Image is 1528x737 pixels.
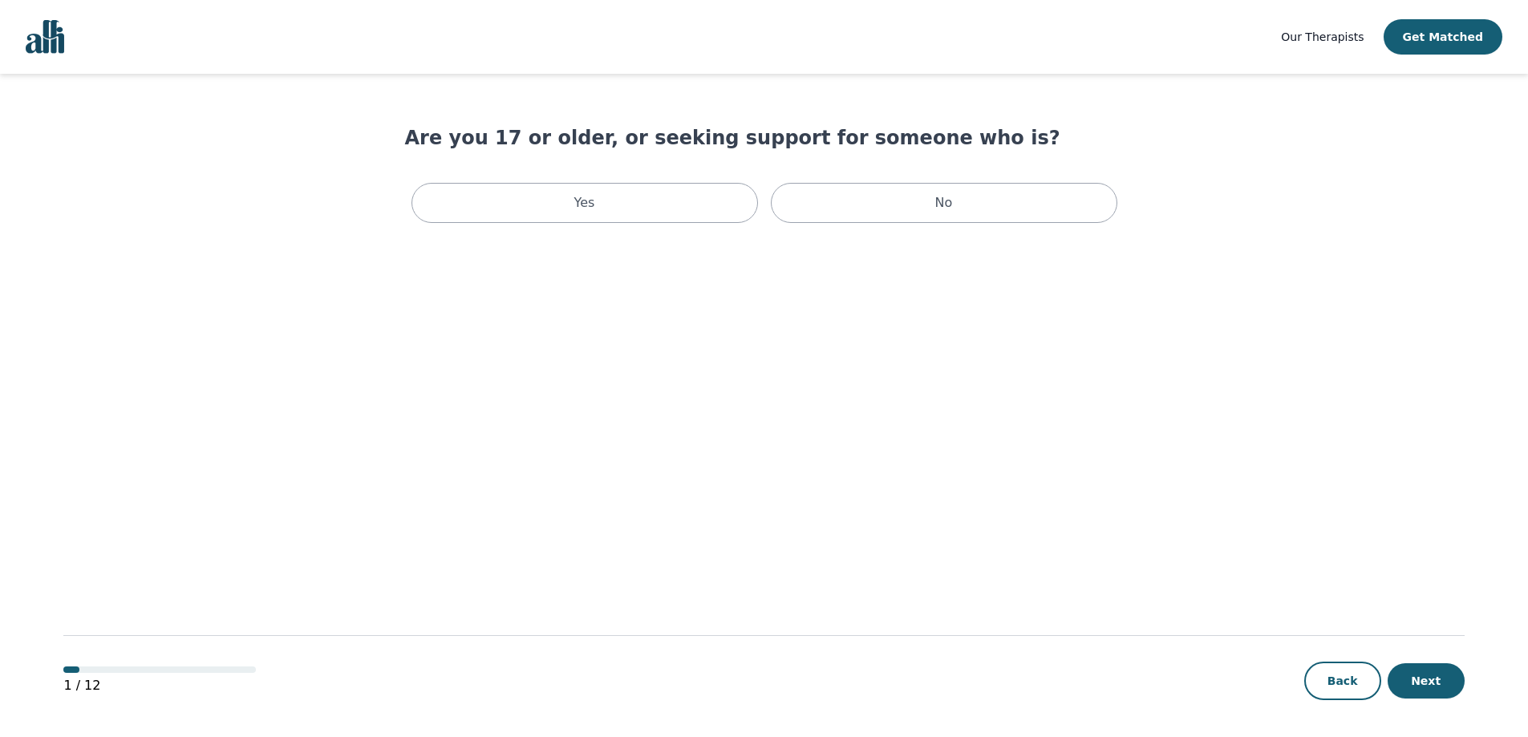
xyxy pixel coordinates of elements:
p: Yes [574,193,595,213]
button: Next [1388,663,1465,699]
a: Our Therapists [1281,27,1364,47]
img: alli logo [26,20,64,54]
button: Back [1304,662,1381,700]
button: Get Matched [1384,19,1502,55]
p: 1 / 12 [63,676,256,695]
span: Our Therapists [1281,30,1364,43]
p: No [935,193,953,213]
h1: Are you 17 or older, or seeking support for someone who is? [405,125,1124,151]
